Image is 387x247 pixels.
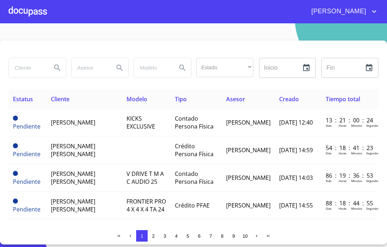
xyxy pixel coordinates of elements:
span: 3 [163,233,166,239]
p: 86 : 19 : 36 : 53 [326,172,374,180]
span: Pendiente [13,116,18,121]
span: Pendiente [13,205,40,213]
span: Modelo [126,95,147,103]
span: [PERSON_NAME] [PERSON_NAME] [51,142,95,158]
p: Horas [339,206,347,210]
button: Search [174,59,191,76]
span: [DATE] 14:59 [279,146,313,154]
span: Tiempo total [326,95,360,103]
p: Horas [339,151,347,155]
span: [PERSON_NAME] [226,174,271,182]
span: [PERSON_NAME] [226,146,271,154]
span: 5 [186,233,189,239]
div: ​ [196,58,253,77]
button: 10 [239,230,251,242]
button: 3 [159,230,171,242]
span: Tipo [175,95,187,103]
p: Segundos [366,151,379,155]
button: 5 [182,230,193,242]
p: 13 : 21 : 00 : 24 [326,116,374,124]
button: 4 [171,230,182,242]
span: [DATE] 14:55 [279,201,313,209]
p: Horas [339,124,347,127]
span: Crédito PFAE [175,201,210,209]
span: 10 [243,233,248,239]
span: Pendiente [13,178,40,186]
button: 6 [193,230,205,242]
button: 9 [228,230,239,242]
span: Pendiente [13,199,18,204]
span: Asesor [226,95,245,103]
span: Pendiente [13,122,40,130]
span: [PERSON_NAME] [306,6,370,17]
span: 7 [209,233,212,239]
span: 9 [232,233,235,239]
span: Contado Persona Física [175,170,214,186]
p: Segundos [366,124,379,127]
p: Segundos [366,206,379,210]
span: FRONTIER PRO 4 X 4 X 4 TA 24 [126,197,166,213]
span: KICKS EXCLUSIVE [126,115,155,130]
button: account of current user [306,6,378,17]
span: Pendiente [13,143,18,148]
span: 2 [152,233,154,239]
p: Minutos [351,206,362,210]
span: 1 [140,233,143,239]
span: Cliente [51,95,70,103]
span: Creado [279,95,299,103]
p: Minutos [351,179,362,183]
span: 8 [221,233,223,239]
span: Estatus [13,95,33,103]
span: [DATE] 12:40 [279,118,313,126]
input: search [9,58,46,78]
p: Horas [339,179,347,183]
span: 6 [198,233,200,239]
span: Contado Persona Física [175,115,214,130]
p: Dias [326,124,331,127]
p: Minutos [351,124,362,127]
p: Minutos [351,151,362,155]
button: 8 [216,230,228,242]
span: Pendiente [13,171,18,176]
button: Search [49,59,66,76]
span: V DRIVE T M A C AUDIO 25 [126,170,164,186]
button: Search [111,59,128,76]
span: [PERSON_NAME] [226,118,271,126]
button: 1 [136,230,148,242]
span: [PERSON_NAME] [51,118,95,126]
p: Dias [326,206,331,210]
span: Crédito Persona Física [175,142,214,158]
p: 88 : 18 : 44 : 55 [326,199,374,207]
span: [PERSON_NAME] [226,201,271,209]
p: Segundos [366,179,379,183]
input: search [134,58,171,78]
p: 54 : 18 : 41 : 23 [326,144,374,152]
span: [DATE] 14:03 [279,174,313,182]
input: search [72,58,109,78]
span: Pendiente [13,150,40,158]
button: 2 [148,230,159,242]
span: 4 [175,233,177,239]
p: Dias [326,179,331,183]
span: [PERSON_NAME] [PERSON_NAME] [51,170,95,186]
button: 7 [205,230,216,242]
span: [PERSON_NAME] [PERSON_NAME] [51,197,95,213]
p: Dias [326,151,331,155]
